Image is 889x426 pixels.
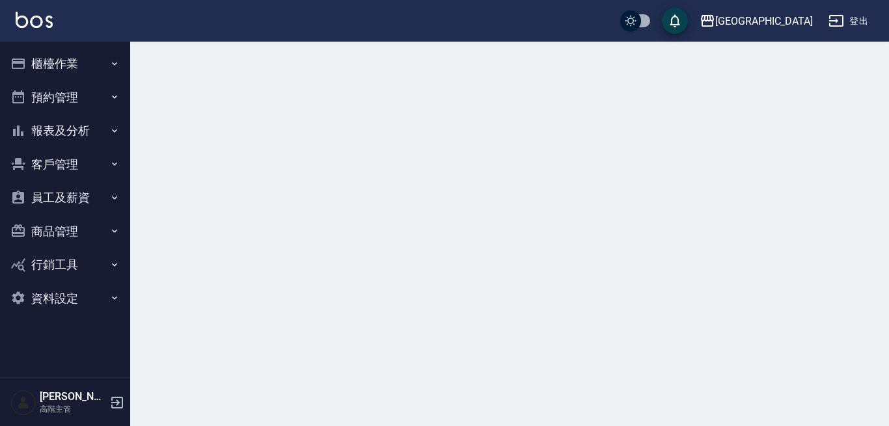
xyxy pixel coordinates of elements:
[823,9,873,33] button: 登出
[40,403,106,415] p: 高階主管
[662,8,688,34] button: save
[5,248,125,282] button: 行銷工具
[5,148,125,181] button: 客戶管理
[10,390,36,416] img: Person
[694,8,818,34] button: [GEOGRAPHIC_DATA]
[715,13,813,29] div: [GEOGRAPHIC_DATA]
[16,12,53,28] img: Logo
[5,282,125,315] button: 資料設定
[5,47,125,81] button: 櫃檯作業
[5,181,125,215] button: 員工及薪資
[5,114,125,148] button: 報表及分析
[40,390,106,403] h5: [PERSON_NAME]
[5,81,125,114] button: 預約管理
[5,215,125,248] button: 商品管理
